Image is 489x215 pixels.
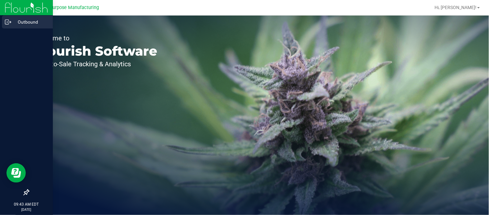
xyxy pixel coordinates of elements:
[5,19,11,25] inline-svg: Outbound
[11,18,50,26] p: Outbound
[3,201,50,207] p: 09:43 AM EDT
[6,163,26,183] iframe: Resource center
[35,61,157,67] p: Seed-to-Sale Tracking & Analytics
[33,5,99,10] span: Greater Purpose Manufacturing
[35,45,157,58] p: Flourish Software
[3,207,50,212] p: [DATE]
[35,35,157,41] p: Welcome to
[435,5,477,10] span: Hi, [PERSON_NAME]!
